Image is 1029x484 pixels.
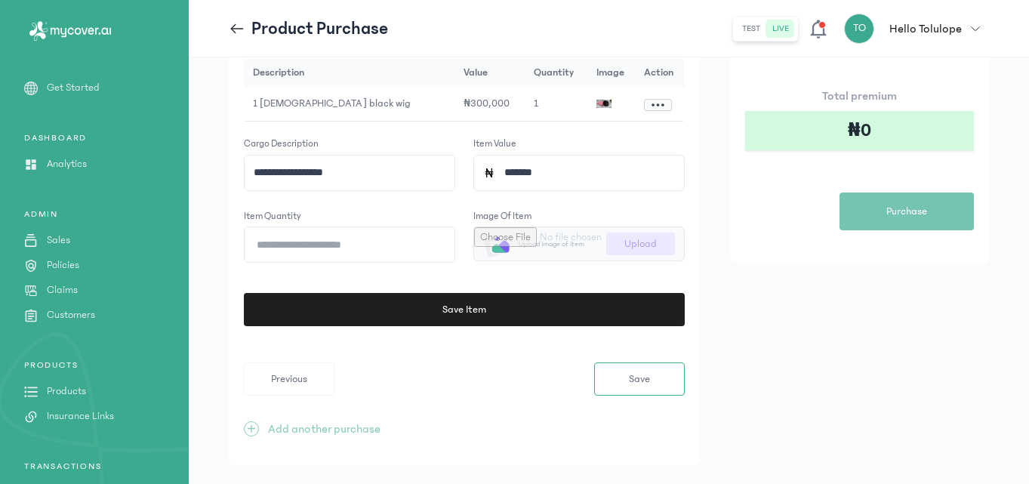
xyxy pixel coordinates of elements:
[736,20,766,38] button: test
[889,20,962,38] p: Hello Tolulope
[244,209,301,224] label: Item quantity
[635,59,685,87] td: Action
[464,97,510,109] span: ₦300,000
[454,59,525,87] td: value
[47,257,79,273] p: Policies
[47,307,95,323] p: Customers
[47,408,114,424] p: Insurance Links
[251,17,388,41] p: Product Purchase
[587,59,635,87] td: image
[594,362,685,396] button: Save
[244,362,334,396] button: Previous
[840,193,974,230] button: Purchase
[271,371,307,387] span: Previous
[473,209,531,224] label: Image of item
[244,137,319,152] label: Cargo description
[629,371,650,387] span: Save
[596,100,612,108] img: image
[47,384,86,399] p: Products
[244,421,259,436] span: +
[525,59,587,87] td: quantity
[244,420,380,438] button: +Add another purchase
[47,233,70,248] p: Sales
[253,97,411,109] span: 1 [DEMOGRAPHIC_DATA] black wig
[244,59,454,87] td: description
[844,14,874,44] div: TO
[244,293,685,326] button: Save Item
[442,302,486,318] span: Save Item
[473,137,516,152] label: Item Value
[766,20,795,38] button: live
[886,204,927,220] span: Purchase
[745,87,974,105] p: Total premium
[745,111,974,150] div: ₦0
[47,282,78,298] p: Claims
[47,80,100,96] p: Get Started
[534,97,538,109] span: 1
[47,156,87,172] p: Analytics
[268,420,380,438] p: Add another purchase
[844,14,989,44] button: TOHello Tolulope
